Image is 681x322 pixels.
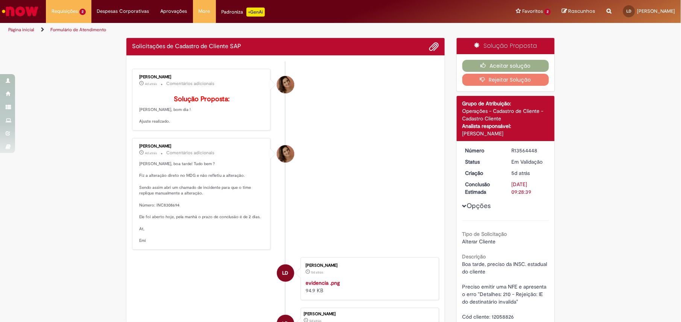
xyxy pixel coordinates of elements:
[306,279,340,286] a: evidencia .png
[457,38,555,54] div: Solução Proposta
[52,8,78,15] span: Requisições
[569,8,596,15] span: Rascunhos
[462,60,549,72] button: Aceitar solução
[97,8,149,15] span: Despesas Corporativas
[522,8,543,15] span: Favoritos
[8,27,34,33] a: Página inicial
[460,147,506,154] dt: Número
[139,75,264,79] div: [PERSON_NAME]
[429,42,439,52] button: Adicionar anexos
[544,9,551,15] span: 2
[511,170,530,176] span: 5d atrás
[304,312,435,316] div: [PERSON_NAME]
[462,74,549,86] button: Rejeitar Solução
[306,279,431,294] div: 94.9 KB
[460,181,506,196] dt: Conclusão Estimada
[139,161,264,244] p: [PERSON_NAME], boa tarde! Tudo bem ? Fiz a alteração direto no MDG e não refletiu a alteração. Se...
[312,270,324,275] time: 24/09/2025 17:28:32
[199,8,210,15] span: More
[460,158,506,166] dt: Status
[462,122,549,130] div: Analista responsável:
[283,264,289,282] span: LD
[511,147,546,154] div: R13564448
[145,82,157,86] span: 4d atrás
[166,80,214,87] small: Comentários adicionais
[312,270,324,275] span: 5d atrás
[462,231,507,237] b: Tipo de Solicitação
[462,100,549,107] div: Grupo de Atribuição:
[511,158,546,166] div: Em Validação
[79,9,86,15] span: 2
[139,96,264,125] p: [PERSON_NAME], bom dia ! Ajuste realizado.
[562,8,596,15] a: Rascunhos
[145,151,157,155] time: 25/09/2025 16:42:46
[511,181,546,196] div: [DATE] 09:28:39
[462,253,486,260] b: Descrição
[174,95,230,103] b: Solução Proposta:
[1,4,40,19] img: ServiceNow
[637,8,675,14] span: [PERSON_NAME]
[222,8,265,17] div: Padroniza
[145,151,157,155] span: 4d atrás
[246,8,265,17] p: +GenAi
[627,9,632,14] span: LD
[462,107,549,122] div: Operações - Cadastro de Cliente - Cadastro Cliente
[161,8,187,15] span: Aprovações
[277,76,294,93] div: Emiliane Dias De Souza
[277,264,294,282] div: Larissa Davide
[460,169,506,177] dt: Criação
[511,169,546,177] div: 24/09/2025 17:28:36
[50,27,106,33] a: Formulário de Atendimento
[166,150,214,156] small: Comentários adicionais
[6,23,448,37] ul: Trilhas de página
[462,130,549,137] div: [PERSON_NAME]
[277,145,294,163] div: Emiliane Dias De Souza
[511,170,530,176] time: 24/09/2025 17:28:36
[132,43,241,50] h2: Solicitações de Cadastro de Cliente SAP Histórico de tíquete
[139,144,264,149] div: [PERSON_NAME]
[462,238,496,245] span: Alterar Cliente
[306,263,431,268] div: [PERSON_NAME]
[145,82,157,86] time: 26/09/2025 09:54:55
